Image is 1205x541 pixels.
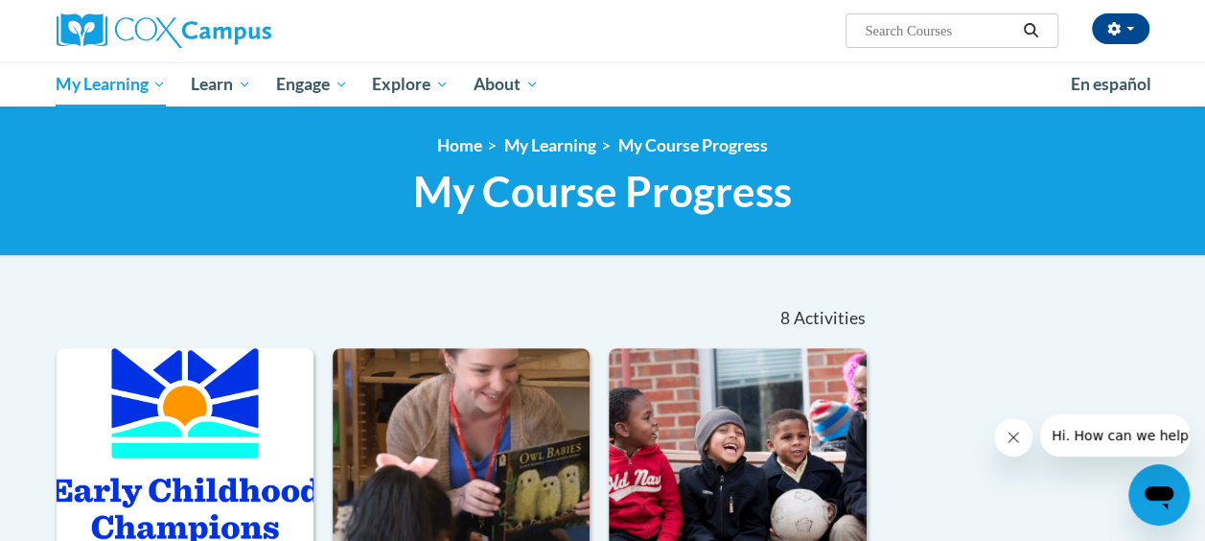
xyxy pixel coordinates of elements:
iframe: Button to launch messaging window [1128,464,1190,526]
a: My Course Progress [618,135,768,155]
a: My Learning [44,62,179,106]
input: Search Courses [863,19,1016,42]
span: Learn [191,73,251,96]
span: 8 [780,308,790,329]
span: My Learning [56,73,166,96]
a: About [461,62,551,106]
a: En español [1058,64,1164,105]
button: Account Settings [1092,13,1149,44]
span: Explore [372,73,449,96]
span: Engage [276,73,348,96]
a: Engage [264,62,360,106]
iframe: Close message [994,418,1032,457]
span: Hi. How can we help? [12,13,155,29]
iframe: Message from company [1040,414,1190,457]
span: My Course Progress [413,166,792,217]
a: Learn [178,62,264,106]
button: Search [1016,19,1045,42]
a: My Learning [504,135,596,155]
img: Cox Campus [57,13,271,48]
div: Main menu [42,62,1164,106]
span: Activities [793,308,865,329]
span: About [474,73,539,96]
span: En español [1071,74,1151,94]
a: Explore [359,62,461,106]
a: Cox Campus [57,13,402,48]
a: Home [437,135,482,155]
